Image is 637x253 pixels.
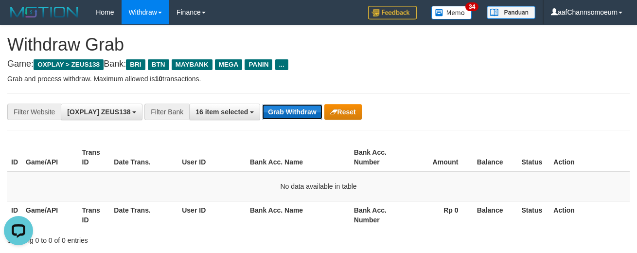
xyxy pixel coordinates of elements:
div: Filter Website [7,104,61,120]
td: No data available in table [7,171,630,201]
div: Filter Bank [144,104,189,120]
h4: Game: Bank: [7,59,630,69]
button: [OXPLAY] ZEUS138 [61,104,142,120]
th: Action [549,201,630,229]
button: Grab Withdraw [262,104,322,120]
th: User ID [178,201,246,229]
th: Rp 0 [406,201,473,229]
button: 16 item selected [189,104,260,120]
p: Grab and process withdraw. Maximum allowed is transactions. [7,74,630,84]
img: MOTION_logo.png [7,5,81,19]
th: ID [7,144,22,171]
th: User ID [178,144,246,171]
th: Amount [406,144,473,171]
span: 16 item selected [195,108,248,116]
span: MEGA [215,59,243,70]
span: BTN [148,59,169,70]
span: [OXPLAY] ZEUS138 [67,108,130,116]
span: 34 [465,2,478,11]
div: Showing 0 to 0 of 0 entries [7,232,258,245]
span: OXPLAY > ZEUS138 [34,59,104,70]
th: Game/API [22,144,78,171]
img: Feedback.jpg [368,6,417,19]
strong: 10 [155,75,162,83]
th: Trans ID [78,144,110,171]
th: Bank Acc. Name [246,144,350,171]
th: Bank Acc. Number [350,201,406,229]
th: Status [517,144,549,171]
th: Game/API [22,201,78,229]
th: Bank Acc. Name [246,201,350,229]
th: ID [7,201,22,229]
img: Button%20Memo.svg [431,6,472,19]
th: Trans ID [78,201,110,229]
span: PANIN [245,59,272,70]
span: ... [275,59,288,70]
th: Bank Acc. Number [350,144,406,171]
th: Balance [473,201,517,229]
img: panduan.png [487,6,535,19]
th: Balance [473,144,517,171]
th: Action [549,144,630,171]
span: BRI [126,59,145,70]
h1: Withdraw Grab [7,35,630,54]
th: Status [517,201,549,229]
button: Open LiveChat chat widget [4,4,33,33]
th: Date Trans. [110,144,178,171]
th: Date Trans. [110,201,178,229]
button: Reset [324,104,362,120]
span: MAYBANK [172,59,212,70]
